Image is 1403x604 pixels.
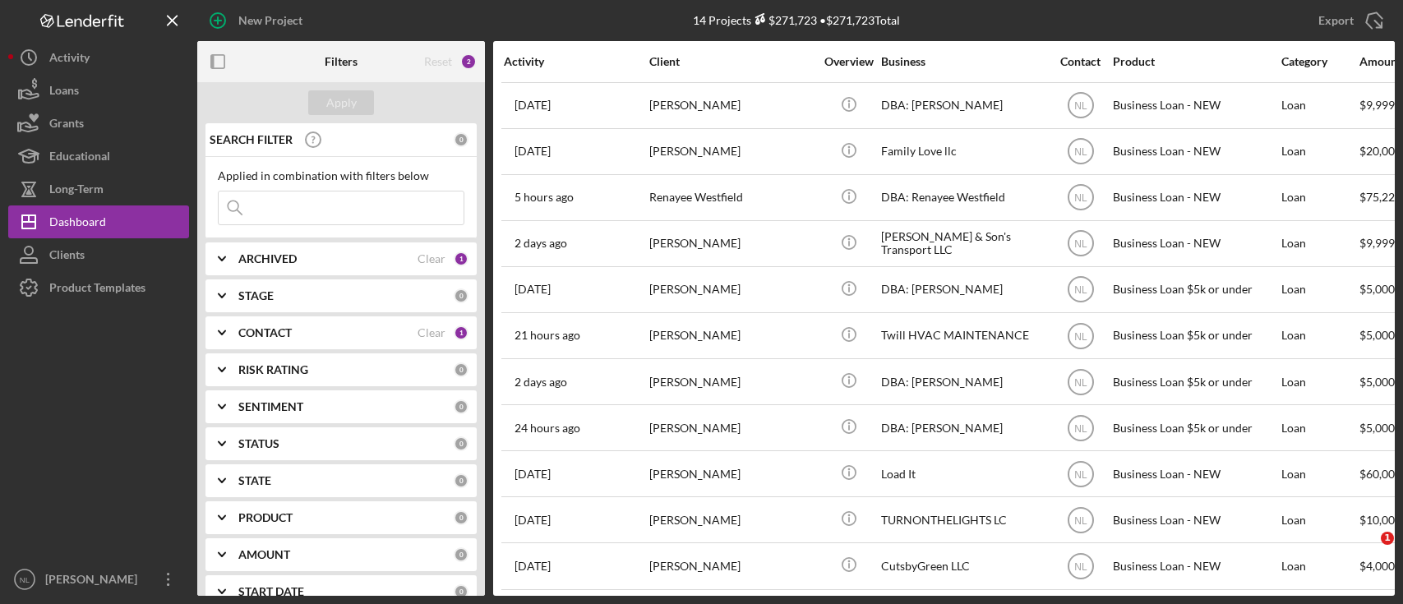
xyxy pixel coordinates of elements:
div: [PERSON_NAME] [649,360,814,403]
text: NL [1074,330,1087,342]
div: [PERSON_NAME] [41,563,148,600]
text: NL [1074,514,1087,526]
button: Loans [8,74,189,107]
text: NL [20,575,30,584]
div: Apply [326,90,357,115]
div: Loan [1281,498,1358,542]
div: Export [1318,4,1354,37]
time: 2025-10-07 23:05 [515,329,580,342]
b: SEARCH FILTER [210,133,293,146]
div: Loan [1281,84,1358,127]
div: Product [1113,55,1277,68]
div: Loan [1281,130,1358,173]
b: ARCHIVED [238,252,297,265]
div: [PERSON_NAME] & Son's Transport LLC [881,222,1045,265]
div: Family Love llc [881,130,1045,173]
button: Activity [8,41,189,74]
div: 0 [454,547,468,562]
div: 1 [454,251,468,266]
div: [PERSON_NAME] [649,314,814,357]
div: Contact [1050,55,1111,68]
span: $75,225 [1359,190,1401,204]
div: Business Loan $5k or under [1113,268,1277,311]
div: New Project [238,4,302,37]
div: Loan [1281,452,1358,496]
div: Loan [1281,176,1358,219]
div: Reset [424,55,452,68]
button: Long-Term [8,173,189,205]
div: [PERSON_NAME] [649,406,814,450]
iframe: Intercom live chat [1347,532,1387,571]
div: 0 [454,510,468,525]
div: Business Loan $5k or under [1113,406,1277,450]
span: $5,000 [1359,282,1395,296]
b: RISK RATING [238,363,308,376]
div: Clear [418,326,445,339]
button: Educational [8,140,189,173]
b: START DATE [238,585,304,598]
button: Export [1302,4,1395,37]
span: $5,000 [1359,421,1395,435]
div: 0 [454,132,468,147]
div: Applied in combination with filters below [218,169,464,182]
text: NL [1074,146,1087,158]
span: 1 [1381,532,1394,545]
time: 2025-10-01 02:36 [515,283,551,296]
div: Overview [818,55,879,68]
div: Renayee Westfield [649,176,814,219]
div: [PERSON_NAME] [649,452,814,496]
div: TURNONTHELIGHTS LC [881,498,1045,542]
div: Business Loan - NEW [1113,452,1277,496]
div: Business Loan $5k or under [1113,360,1277,403]
a: Clients [8,238,189,271]
span: $4,000 [1359,559,1395,573]
div: 0 [454,584,468,599]
div: DBA: [PERSON_NAME] [881,406,1045,450]
div: Clients [49,238,85,275]
div: [PERSON_NAME] [649,268,814,311]
span: $9,999 [1359,98,1395,112]
div: 0 [454,473,468,488]
div: Client [649,55,814,68]
div: Dashboard [49,205,106,242]
div: Educational [49,140,110,177]
div: Business Loan - NEW [1113,222,1277,265]
div: Load It [881,452,1045,496]
time: 2025-09-15 14:27 [515,560,551,573]
a: Product Templates [8,271,189,304]
button: Grants [8,107,189,140]
div: Loan [1281,360,1358,403]
div: Business [881,55,1045,68]
div: Loan [1281,544,1358,588]
time: 2025-10-01 23:35 [515,468,551,481]
div: Category [1281,55,1358,68]
div: Loan [1281,222,1358,265]
div: Business Loan - NEW [1113,176,1277,219]
text: NL [1074,284,1087,296]
text: NL [1074,192,1087,204]
b: STATUS [238,437,279,450]
time: 2025-10-06 19:09 [515,376,567,389]
b: STATE [238,474,271,487]
div: Twill HVAC MAINTENANCE [881,314,1045,357]
b: STAGE [238,289,274,302]
div: Product Templates [49,271,145,308]
div: Loan [1281,268,1358,311]
div: Loan [1281,406,1358,450]
div: [PERSON_NAME] [649,498,814,542]
div: Loan [1281,314,1358,357]
div: Business Loan - NEW [1113,130,1277,173]
div: Business Loan - NEW [1113,84,1277,127]
div: Loans [49,74,79,111]
time: 2025-10-06 17:14 [515,237,567,250]
span: $60,000 [1359,467,1401,481]
b: Filters [325,55,358,68]
b: AMOUNT [238,548,290,561]
button: Dashboard [8,205,189,238]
